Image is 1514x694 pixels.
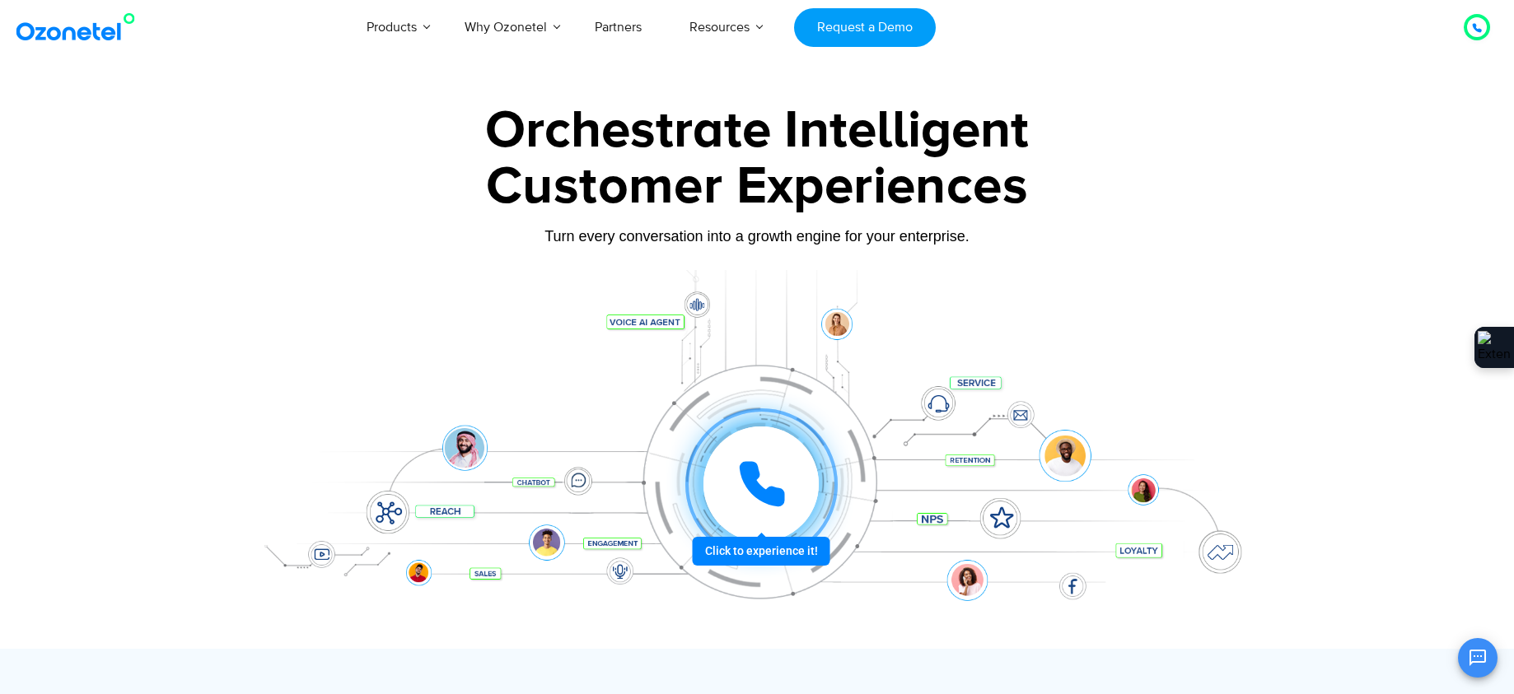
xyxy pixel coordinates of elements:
[794,8,935,47] a: Request a Demo
[242,227,1272,245] div: Turn every conversation into a growth engine for your enterprise.
[242,147,1272,226] div: Customer Experiences
[1478,331,1511,364] img: Extension Icon
[242,105,1272,157] div: Orchestrate Intelligent
[1458,638,1498,678] button: Open chat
